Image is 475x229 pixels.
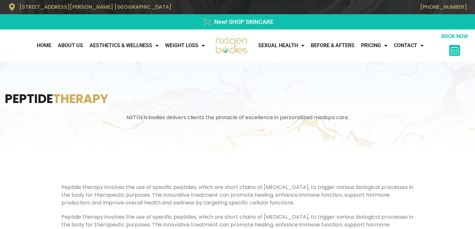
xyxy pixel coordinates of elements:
[241,4,467,10] p: [PHONE_NUMBER]
[441,33,469,40] p: BOOK NOW
[308,39,358,52] a: Before & Afters
[3,39,208,52] nav: Menu
[8,17,467,26] a: New! SHOP SKINCARE
[255,39,308,52] a: Sexual Health
[162,39,208,52] a: WEIGHT LOSS
[34,39,55,52] a: Home
[358,39,391,52] a: Pricing
[391,39,427,52] a: CONTACT
[19,3,172,11] span: [STREET_ADDRESS][PERSON_NAME] [GEOGRAPHIC_DATA]
[5,90,470,107] h1: Peptide
[86,39,162,52] a: AESTHETICS & WELLNESS
[5,114,470,121] p: NXTGEN bodies delivers clients the pinnacle of excellence in personalized medspa care.
[61,183,414,207] div: Peptide therapy involves the use of specific peptides, which are short chains of [MEDICAL_DATA], ...
[213,17,273,26] span: New! SHOP SKINCARE
[53,90,108,107] span: Therapy
[255,39,441,52] nav: Menu
[55,39,86,52] a: About Us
